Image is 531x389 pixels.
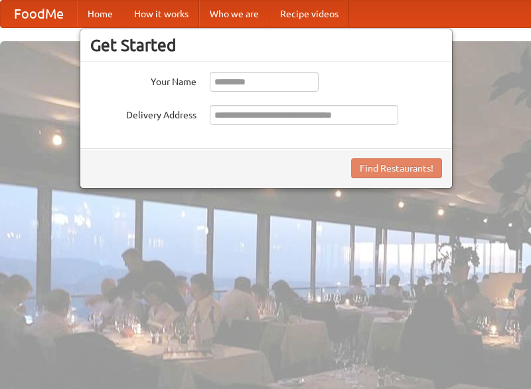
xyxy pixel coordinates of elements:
a: Who we are [199,1,269,27]
a: Home [77,1,123,27]
a: How it works [123,1,199,27]
h3: Get Started [90,35,442,55]
a: Recipe videos [269,1,349,27]
button: Find Restaurants! [351,158,442,178]
label: Delivery Address [90,105,196,122]
label: Your Name [90,72,196,88]
a: FoodMe [1,1,77,27]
